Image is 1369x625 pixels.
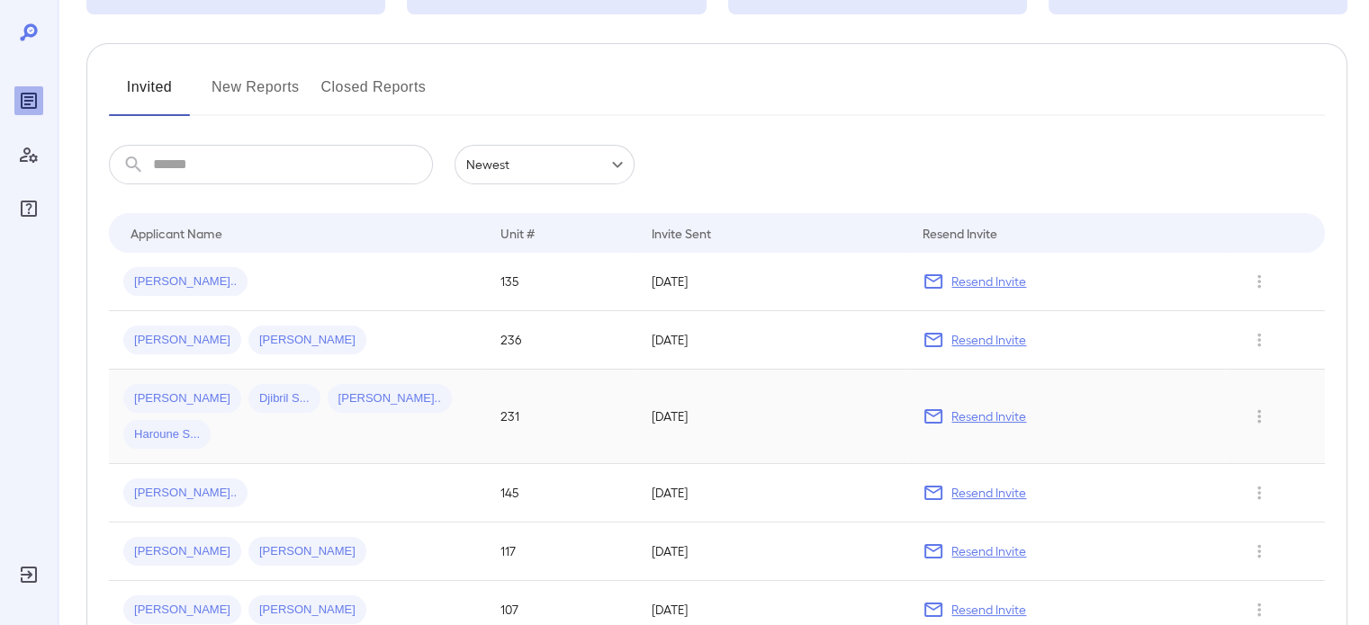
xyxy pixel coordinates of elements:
p: Resend Invite [951,407,1026,425]
td: 117 [486,522,637,581]
div: Reports [14,86,43,115]
p: Resend Invite [951,601,1026,619]
p: Resend Invite [951,484,1026,502]
span: [PERSON_NAME] [123,332,241,349]
div: Unit # [500,222,535,244]
span: Haroune S... [123,426,211,443]
span: [PERSON_NAME].. [328,390,452,407]
button: New Reports [212,73,300,116]
button: Row Actions [1245,267,1274,296]
td: [DATE] [637,370,909,464]
div: FAQ [14,194,43,223]
p: Resend Invite [951,272,1026,290]
td: [DATE] [637,522,909,581]
td: 236 [486,311,637,370]
td: [DATE] [637,311,909,370]
span: [PERSON_NAME] [248,602,366,619]
td: 145 [486,464,637,522]
p: Resend Invite [951,542,1026,560]
button: Row Actions [1245,326,1274,354]
td: 231 [486,370,637,464]
span: [PERSON_NAME] [248,543,366,560]
button: Row Actions [1245,537,1274,566]
button: Row Actions [1245,478,1274,507]
span: [PERSON_NAME].. [123,485,248,502]
span: [PERSON_NAME] [123,543,241,560]
div: Manage Users [14,140,43,169]
button: Row Actions [1245,402,1274,431]
button: Row Actions [1245,595,1274,624]
div: Resend Invite [923,222,997,244]
button: Closed Reports [321,73,427,116]
span: [PERSON_NAME].. [123,273,248,290]
div: Applicant Name [131,222,222,244]
div: Log Out [14,560,43,589]
span: Djibril S... [248,390,320,407]
div: Invite Sent [652,222,711,244]
span: [PERSON_NAME] [248,332,366,349]
div: Newest [455,145,635,184]
p: Resend Invite [951,331,1026,349]
span: [PERSON_NAME] [123,602,241,619]
button: Invited [109,73,190,116]
td: [DATE] [637,464,909,522]
td: 135 [486,253,637,311]
td: [DATE] [637,253,909,311]
span: [PERSON_NAME] [123,390,241,407]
